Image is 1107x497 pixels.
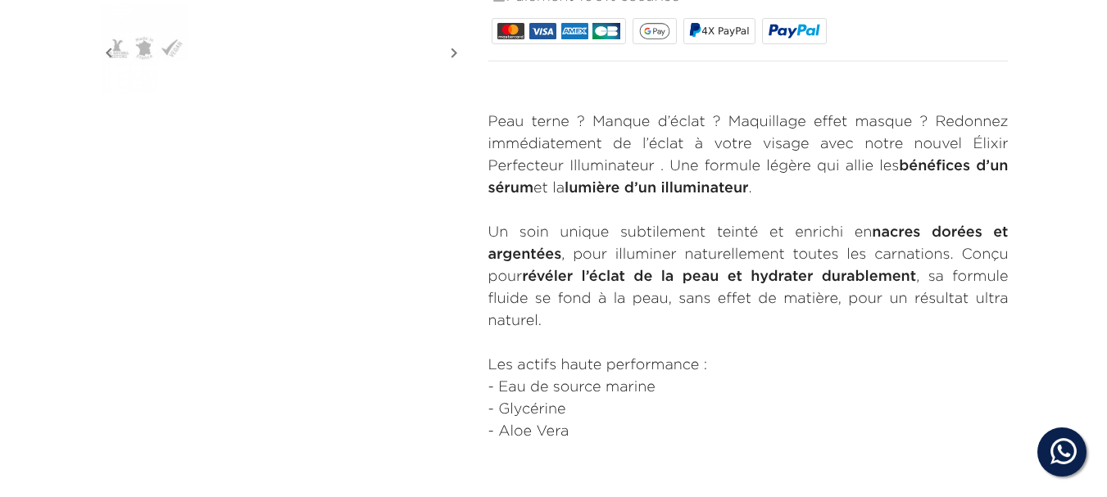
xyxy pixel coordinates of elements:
li: - Eau de source marine [488,377,1009,399]
img: google_pay [639,23,670,39]
img: AMEX [561,23,588,39]
strong: nacres dorées et argentées [488,225,1009,262]
span: 4X PayPal [701,25,749,37]
p: Les actifs haute performance : [488,355,1009,377]
li: - Aloe Vera [488,421,1009,443]
i:  [99,12,119,94]
strong: lumière d’un illuminateur [565,181,749,196]
p: Peau terne ? Manque d’éclat ? Maquillage effet masque ? Redonnez immédiatement de l’éclat à votre... [488,111,1009,200]
p: Un soin unique subtilement teinté et enrichi en , pour illuminer naturellement toutes les carnati... [488,222,1009,332]
strong: révéler l’éclat de la peau et hydrater durablement [522,269,916,284]
strong: bénéfices d’un sérum [488,159,1009,196]
li: - Glycérine [488,399,1009,421]
img: CB_NATIONALE [592,23,619,39]
img: MASTERCARD [497,23,524,39]
img: VISA [529,23,556,39]
i:  [444,12,464,94]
